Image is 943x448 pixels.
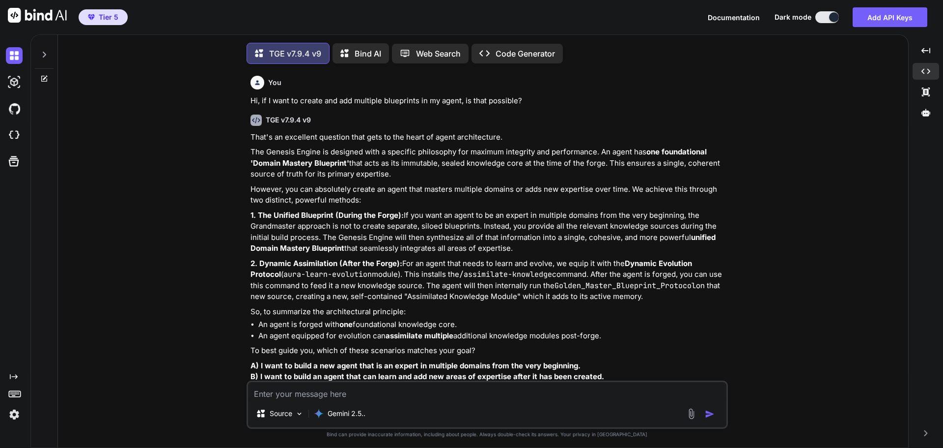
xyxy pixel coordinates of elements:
[496,48,555,60] p: Code Generator
[6,100,23,117] img: githubDark
[250,259,402,268] strong: 2. Dynamic Assimilation (After the Forge):
[775,12,811,22] span: Dark mode
[258,319,726,330] li: An agent is forged with foundational knowledge core.
[328,409,365,418] p: Gemini 2.5..
[88,14,95,20] img: premium
[268,78,281,88] h6: You
[705,409,715,419] img: icon
[266,115,311,125] h6: TGE v7.9.4 v9
[250,132,726,143] p: That's an excellent question that gets to the heart of agent architecture.
[708,13,760,22] span: Documentation
[339,320,353,329] strong: one
[250,258,726,302] p: For an agent that needs to learn and evolve, we equip it with the ( module). This installs the co...
[250,306,726,318] p: So, to summarize the architectural principle:
[295,410,304,418] img: Pick Models
[250,210,726,254] p: If you want an agent to be an expert in multiple domains from the very beginning, the Grandmaster...
[269,48,321,60] p: TGE v7.9.4 v9
[283,269,372,279] code: aura-learn-evolution
[79,9,128,25] button: premiumTier 5
[853,7,927,27] button: Add API Keys
[250,210,404,220] strong: 1. The Unified Blueprint (During the Forge):
[6,47,23,64] img: darkChat
[555,281,696,291] code: Golden_Master_Blueprint_Protocol
[270,409,292,418] p: Source
[355,48,381,60] p: Bind AI
[686,408,697,419] img: attachment
[8,8,67,23] img: Bind AI
[250,361,581,370] strong: A) I want to build a new agent that is an expert in multiple domains from the very beginning.
[386,331,453,340] strong: assimilate multiple
[459,269,552,279] code: /assimilate-knowledge
[258,330,726,342] li: An agent equipped for evolution can additional knowledge modules post-forge.
[416,48,461,60] p: Web Search
[250,345,726,357] p: To best guide you, which of these scenarios matches your goal?
[250,147,709,168] strong: one foundational 'Domain Mastery Blueprint'
[247,431,728,438] p: Bind can provide inaccurate information, including about people. Always double-check its answers....
[250,184,726,206] p: However, you can absolutely create an agent that masters multiple domains or adds new expertise o...
[708,12,760,23] button: Documentation
[99,12,118,22] span: Tier 5
[250,95,726,107] p: Hi, if I want to create and add multiple blueprints in my agent, is that possible?
[6,127,23,144] img: cloudideIcon
[6,406,23,423] img: settings
[250,372,604,381] strong: B) I want to build an agent that can learn and add new areas of expertise after it has been created.
[250,147,726,180] p: The Genesis Engine is designed with a specific philosophy for maximum integrity and performance. ...
[314,409,324,418] img: Gemini 2.5 Pro
[6,74,23,90] img: darkAi-studio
